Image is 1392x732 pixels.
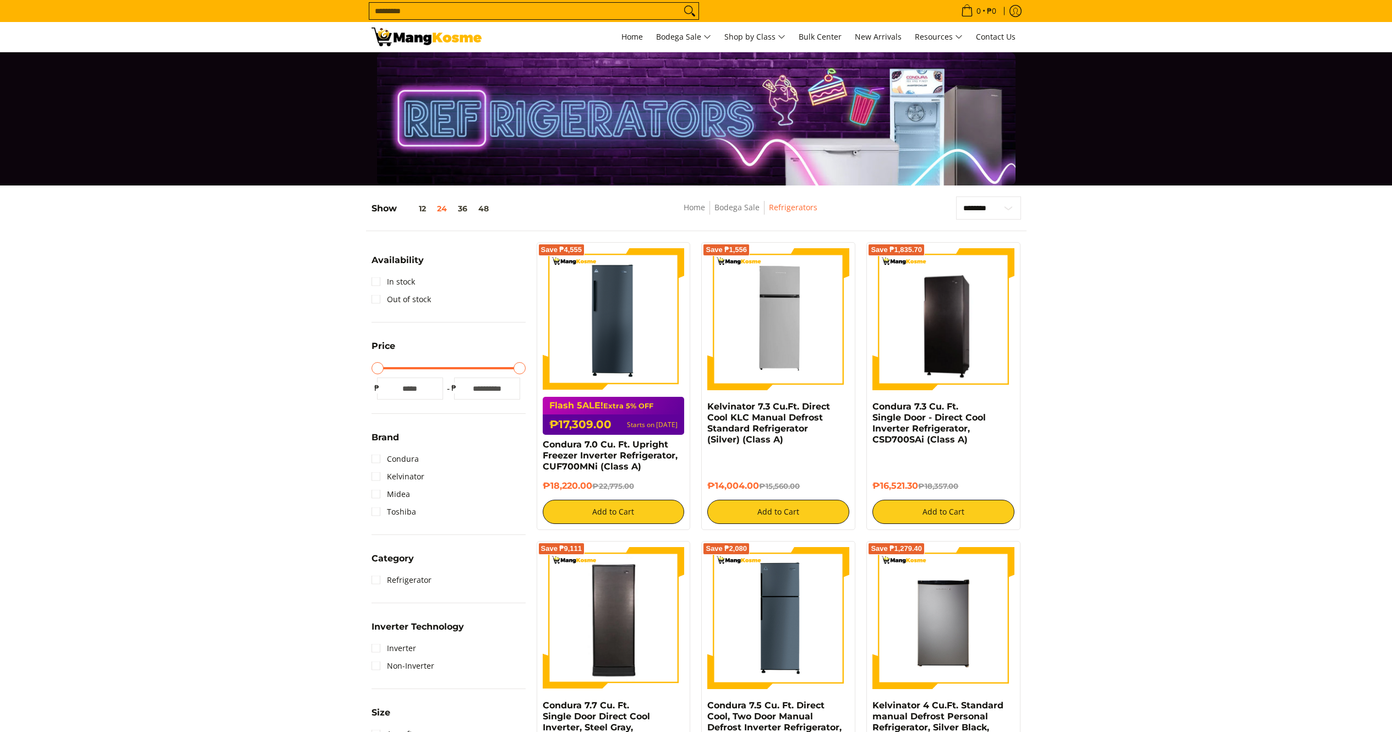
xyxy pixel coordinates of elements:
span: 0 [975,7,982,15]
span: ₱ [449,383,460,394]
a: Refrigerator [372,571,432,589]
span: Save ₱9,111 [541,545,582,552]
img: Kelvinator 4 Cu.Ft. Standard manual Defrost Personal Refrigerator, Silver Black, KPR122MN-R (Clas... [872,547,1014,689]
span: Save ₱4,555 [541,247,582,253]
del: ₱15,560.00 [759,482,800,490]
span: Save ₱2,080 [706,545,747,552]
a: Bodega Sale [651,22,717,52]
nav: Main Menu [493,22,1021,52]
img: Condura 7.0 Cu. Ft. Upright Freezer Inverter Refrigerator, CUF700MNi (Class A) [543,248,685,390]
a: Out of stock [372,291,431,308]
span: Resources [915,30,963,44]
span: Category [372,554,414,563]
summary: Open [372,433,399,450]
a: Bulk Center [793,22,847,52]
del: ₱18,357.00 [918,482,958,490]
a: Kelvinator [372,468,424,485]
img: Bodega Sale Refrigerator l Mang Kosme: Home Appliances Warehouse Sale [372,28,482,46]
a: Toshiba [372,503,416,521]
span: Bulk Center [799,31,842,42]
summary: Open [372,622,464,640]
img: Condura 7.7 Cu. Ft. Single Door Direct Cool Inverter, Steel Gray, CSD231SAi (Class B) [543,549,685,687]
h6: ₱14,004.00 [707,480,849,491]
h6: ₱16,521.30 [872,480,1014,491]
summary: Open [372,342,395,359]
a: Non-Inverter [372,657,434,675]
a: Home [616,22,648,52]
button: Add to Cart [872,500,1014,524]
summary: Open [372,554,414,571]
button: Add to Cart [707,500,849,524]
span: ₱0 [985,7,998,15]
img: condura-direct-cool-7.5-cubic-feet-2-door-manual-defrost-inverter-ref-iron-gray-full-view-mang-kosme [707,547,849,689]
a: Midea [372,485,410,503]
a: Contact Us [970,22,1021,52]
h6: ₱18,220.00 [543,480,685,491]
span: Brand [372,433,399,442]
button: 48 [473,204,494,213]
button: 24 [432,204,452,213]
span: • [958,5,1000,17]
a: New Arrivals [849,22,907,52]
button: 12 [397,204,432,213]
a: In stock [372,273,415,291]
span: Contact Us [976,31,1016,42]
span: Bodega Sale [656,30,711,44]
del: ₱22,775.00 [592,482,634,490]
span: Home [621,31,643,42]
a: Condura 7.3 Cu. Ft. Single Door - Direct Cool Inverter Refrigerator, CSD700SAi (Class A) [872,401,986,445]
span: Save ₱1,835.70 [871,247,922,253]
a: Refrigerators [769,202,817,212]
span: Shop by Class [724,30,785,44]
a: Condura [372,450,419,468]
span: Save ₱1,556 [706,247,747,253]
span: Availability [372,256,424,265]
summary: Open [372,708,390,725]
span: Price [372,342,395,351]
span: Inverter Technology [372,622,464,631]
summary: Open [372,256,424,273]
a: Condura 7.0 Cu. Ft. Upright Freezer Inverter Refrigerator, CUF700MNi (Class A) [543,439,678,472]
a: Shop by Class [719,22,791,52]
a: Bodega Sale [714,202,760,212]
a: Home [684,202,705,212]
img: Condura 7.3 Cu. Ft. Single Door - Direct Cool Inverter Refrigerator, CSD700SAi (Class A) [872,250,1014,389]
a: Inverter [372,640,416,657]
a: Resources [909,22,968,52]
span: Save ₱1,279.40 [871,545,922,552]
nav: Breadcrumbs [603,201,898,226]
button: Search [681,3,698,19]
button: Add to Cart [543,500,685,524]
img: Kelvinator 7.3 Cu.Ft. Direct Cool KLC Manual Defrost Standard Refrigerator (Silver) (Class A) [707,248,849,390]
a: Kelvinator 7.3 Cu.Ft. Direct Cool KLC Manual Defrost Standard Refrigerator (Silver) (Class A) [707,401,830,445]
button: 36 [452,204,473,213]
span: New Arrivals [855,31,902,42]
h5: Show [372,203,494,214]
span: ₱ [372,383,383,394]
span: Size [372,708,390,717]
